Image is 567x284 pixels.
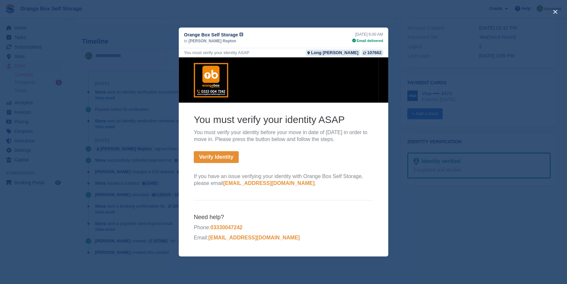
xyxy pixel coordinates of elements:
[311,50,358,56] div: Long [PERSON_NAME]
[184,31,238,38] span: Orange Box Self Storage
[189,38,236,44] span: [PERSON_NAME] Repton
[239,32,243,36] img: icon-info-grey-7440780725fd019a000dd9b08b2336e03edf1995a4989e88bcd33f0948082b44.svg
[184,38,187,44] span: to
[352,31,383,37] div: [DATE] 6:00 AM
[184,50,249,56] div: You must verify your identity ASAP
[306,50,360,56] a: Long [PERSON_NAME]
[352,38,383,44] div: Email delivered
[32,167,64,173] a: 03330047242
[550,7,560,17] button: close
[45,123,136,129] a: [EMAIL_ADDRESS][DOMAIN_NAME]
[361,50,383,56] a: 107662
[15,94,60,106] a: Verify Identity
[15,156,194,164] h6: Need help?
[15,167,194,174] p: Phone:
[29,177,121,183] a: [EMAIL_ADDRESS][DOMAIN_NAME]
[15,116,194,130] p: If you have an issue verifying your identity with Orange Box Self Storage, please email .
[15,72,194,86] p: You must verify your identity before your move in date of [DATE] in order to move in. Please pres...
[15,177,194,184] p: Email:
[15,56,194,69] h2: You must verify your identity ASAP
[367,50,381,56] div: 107662
[15,6,49,40] img: Orange Box Self Storage Logo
